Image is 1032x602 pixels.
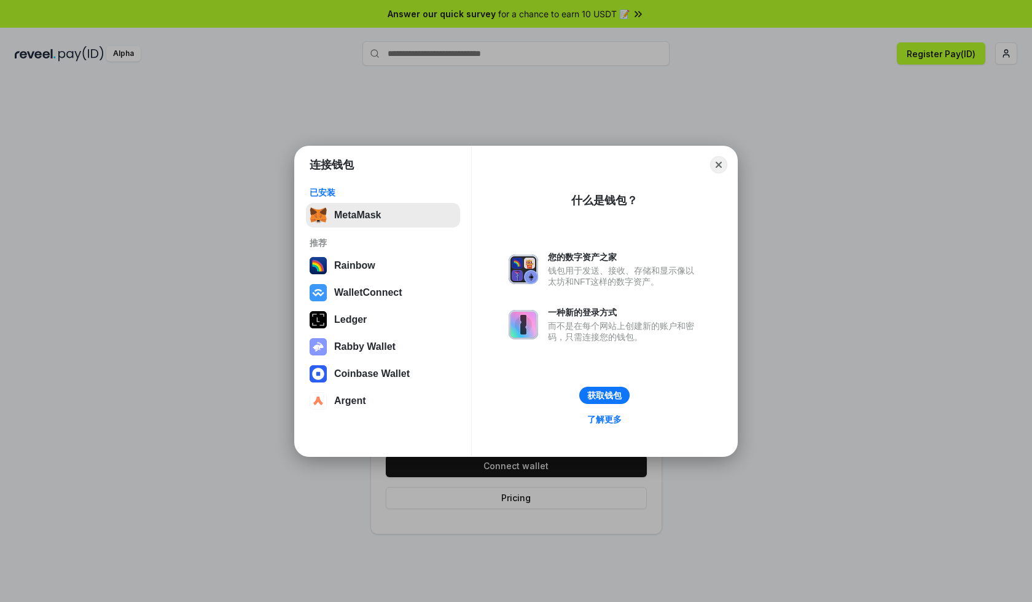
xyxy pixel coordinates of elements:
[334,314,367,325] div: Ledger
[310,284,327,301] img: svg+xml,%3Csvg%20width%3D%2228%22%20height%3D%2228%22%20viewBox%3D%220%200%2028%2028%22%20fill%3D...
[306,203,460,228] button: MetaMask
[310,207,327,224] img: svg+xml,%3Csvg%20fill%3D%22none%22%20height%3D%2233%22%20viewBox%3D%220%200%2035%2033%22%20width%...
[306,307,460,332] button: Ledger
[306,280,460,305] button: WalletConnect
[310,237,456,248] div: 推荐
[587,390,622,401] div: 获取钱包
[334,210,381,221] div: MetaMask
[310,157,354,172] h1: 连接钱包
[548,251,700,263] div: 您的数字资产之家
[310,392,327,410] img: svg+xml,%3Csvg%20width%3D%2228%22%20height%3D%2228%22%20viewBox%3D%220%200%2028%2028%22%20fill%3D...
[306,362,460,386] button: Coinbase Wallet
[306,335,460,359] button: Rabby Wallet
[306,389,460,413] button: Argent
[571,193,638,208] div: 什么是钱包？
[334,368,410,379] div: Coinbase Wallet
[580,411,629,427] a: 了解更多
[548,307,700,318] div: 一种新的登录方式
[509,310,538,339] img: svg+xml,%3Csvg%20xmlns%3D%22http%3A%2F%2Fwww.w3.org%2F2000%2Fsvg%22%20fill%3D%22none%22%20viewBox...
[548,265,700,287] div: 钱包用于发送、接收、存储和显示像以太坊和NFT这样的数字资产。
[710,156,727,173] button: Close
[334,341,396,352] div: Rabby Wallet
[310,311,327,328] img: svg+xml,%3Csvg%20xmlns%3D%22http%3A%2F%2Fwww.w3.org%2F2000%2Fsvg%22%20width%3D%2228%22%20height%3...
[334,395,366,406] div: Argent
[334,287,402,298] div: WalletConnect
[509,255,538,284] img: svg+xml,%3Csvg%20xmlns%3D%22http%3A%2F%2Fwww.w3.org%2F2000%2Fsvg%22%20fill%3D%22none%22%20viewBox...
[310,257,327,274] img: svg+xml,%3Csvg%20width%3D%22120%22%20height%3D%22120%22%20viewBox%3D%220%200%20120%20120%22%20fil...
[587,414,622,425] div: 了解更多
[310,338,327,355] img: svg+xml,%3Csvg%20xmlns%3D%22http%3A%2F%2Fwww.w3.org%2F2000%2Fsvg%22%20fill%3D%22none%22%20viewBox...
[579,387,630,404] button: 获取钱包
[310,187,456,198] div: 已安装
[306,253,460,278] button: Rainbow
[548,320,700,343] div: 而不是在每个网站上创建新的账户和密码，只需连接您的钱包。
[310,365,327,382] img: svg+xml,%3Csvg%20width%3D%2228%22%20height%3D%2228%22%20viewBox%3D%220%200%2028%2028%22%20fill%3D...
[334,260,375,271] div: Rainbow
